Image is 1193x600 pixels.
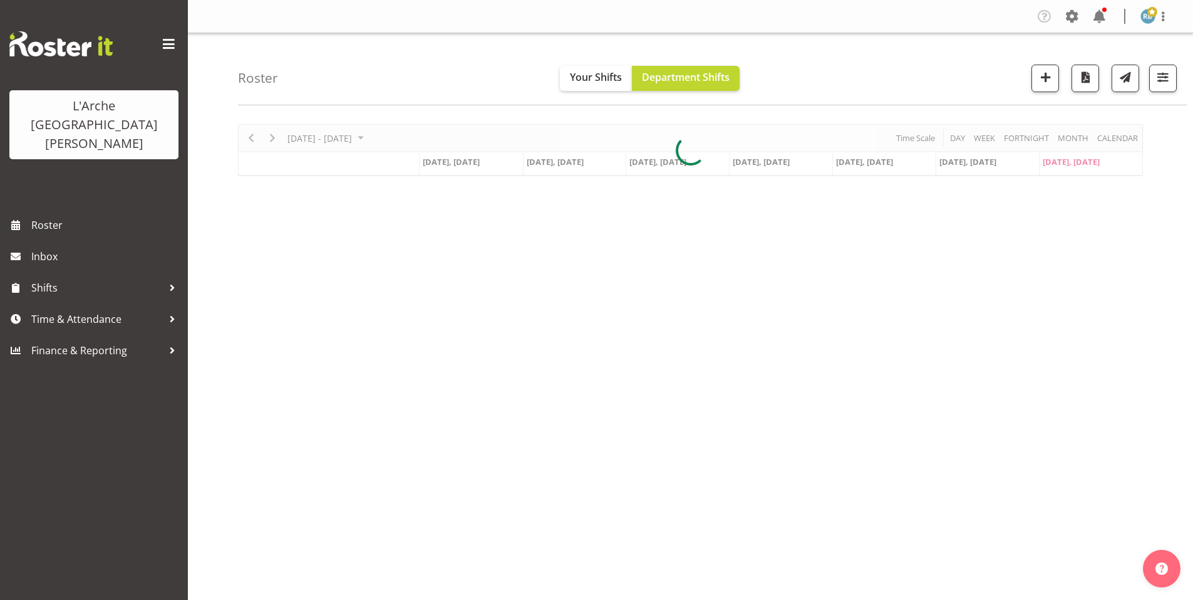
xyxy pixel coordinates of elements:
[31,247,182,266] span: Inbox
[632,66,740,91] button: Department Shifts
[1149,65,1177,92] button: Filter Shifts
[31,216,182,234] span: Roster
[1031,65,1059,92] button: Add a new shift
[31,278,163,297] span: Shifts
[1155,562,1168,575] img: help-xxl-2.png
[22,97,166,153] div: L'Arche [GEOGRAPHIC_DATA][PERSON_NAME]
[570,70,622,84] span: Your Shifts
[642,70,730,84] span: Department Shifts
[1072,65,1099,92] button: Download a PDF of the roster according to the set date range.
[1112,65,1139,92] button: Send a list of all shifts for the selected filtered period to all rostered employees.
[560,66,632,91] button: Your Shifts
[1140,9,1155,24] img: robin-buch3407.jpg
[31,341,163,360] span: Finance & Reporting
[9,31,113,56] img: Rosterit website logo
[31,310,163,329] span: Time & Attendance
[238,71,278,85] h4: Roster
